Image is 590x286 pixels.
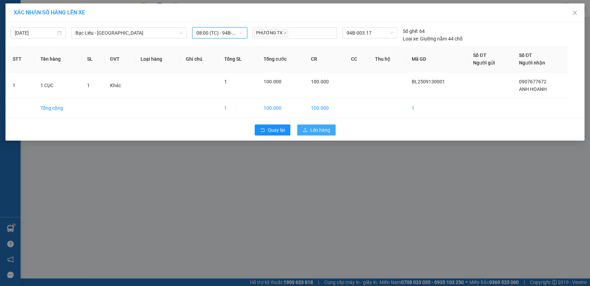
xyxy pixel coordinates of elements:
[519,86,547,92] span: ANH HOANH
[105,72,135,99] td: Khác
[219,46,258,72] th: Tổng SL
[519,60,545,65] span: Người nhận
[406,99,468,118] td: 1
[268,126,285,134] span: Quay lại
[310,126,330,134] span: Lên hàng
[346,46,370,72] th: CC
[403,35,462,43] div: Giường nằm 44 chỗ
[406,46,468,72] th: Mã GD
[311,79,329,84] span: 100.000
[196,28,243,38] span: 08:00 (TC) - 94B-003.17
[219,99,258,118] td: 1
[519,52,532,58] span: Số ĐT
[35,99,82,118] td: Tổng cộng
[305,46,346,72] th: CR
[403,27,425,35] div: 64
[347,28,393,38] span: 94B-003.17
[82,46,105,72] th: SL
[75,28,183,38] span: Bạc Liêu - Sài Gòn
[403,35,419,43] span: Loại xe:
[258,99,305,118] td: 100.000
[224,79,227,84] span: 1
[135,46,180,72] th: Loại hàng
[264,79,281,84] span: 100.000
[258,46,305,72] th: Tổng cước
[305,99,346,118] td: 100.000
[519,79,546,84] span: 0907677672
[7,72,35,99] td: 1
[303,128,308,133] span: upload
[473,52,486,58] span: Số ĐT
[255,124,290,135] button: rollbackQuay lại
[14,9,85,16] span: XÁC NHẬN SỐ HÀNG LÊN XE
[572,10,578,15] span: close
[260,128,265,133] span: rollback
[412,79,445,84] span: BL2509130001
[35,72,82,99] td: 1 CỤC
[7,46,35,72] th: STT
[297,124,336,135] button: uploadLên hàng
[87,83,90,88] span: 1
[473,60,495,65] span: Người gửi
[179,31,183,35] span: down
[565,3,585,23] button: Close
[370,46,406,72] th: Thu hộ
[15,29,56,37] input: 13/09/2025
[180,46,218,72] th: Ghi chú
[403,27,418,35] span: Số ghế:
[105,46,135,72] th: ĐVT
[35,46,82,72] th: Tên hàng
[254,29,288,37] span: PHƯƠNG TX
[284,31,287,35] span: close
